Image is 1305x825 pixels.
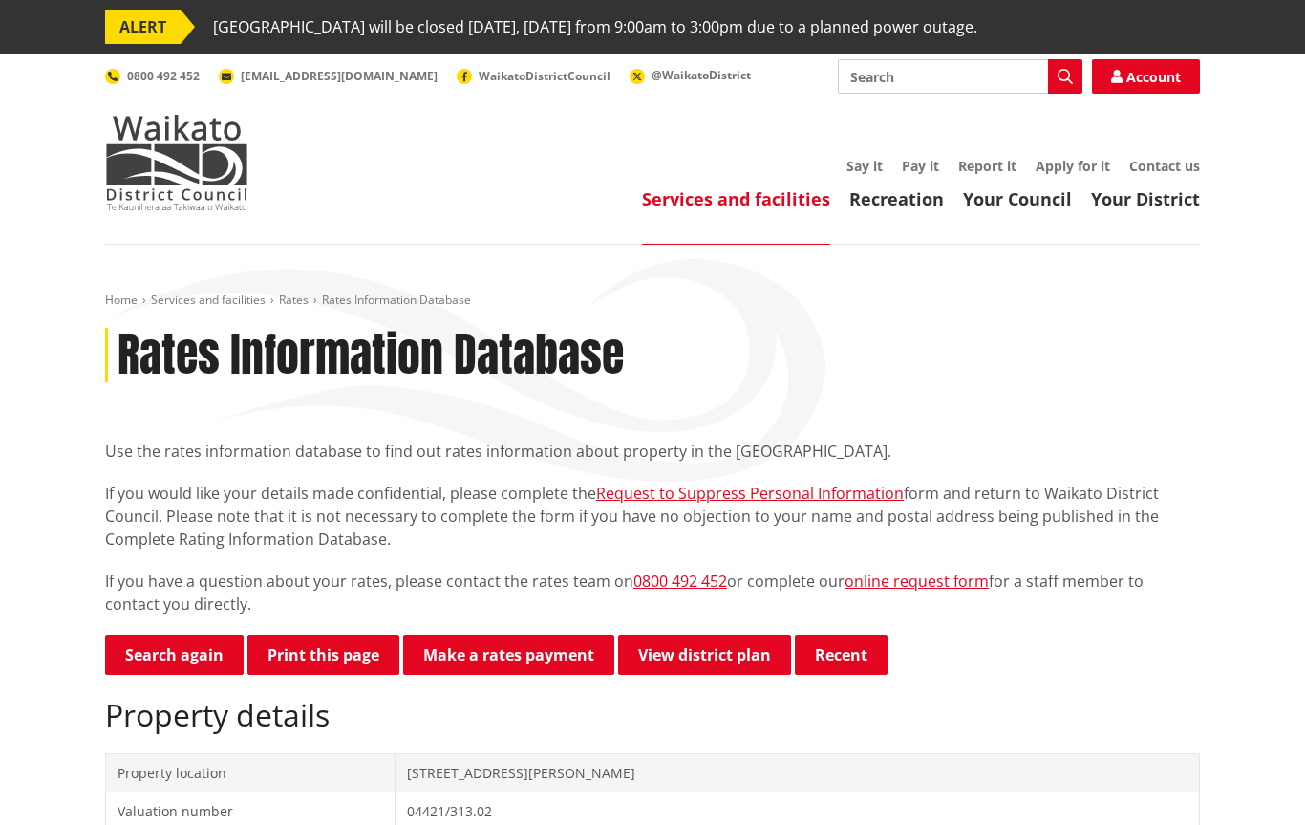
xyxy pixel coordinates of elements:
a: online request form [845,571,989,592]
a: Account [1092,59,1200,94]
a: Make a rates payment [403,635,614,675]
td: [STREET_ADDRESS][PERSON_NAME] [396,753,1200,792]
a: Rates [279,292,309,308]
a: Services and facilities [642,187,830,210]
button: Recent [795,635,888,675]
span: 0800 492 452 [127,68,200,84]
a: Recreation [849,187,944,210]
span: Rates Information Database [322,292,471,308]
a: Search again [105,635,244,675]
a: Pay it [902,157,939,175]
a: 0800 492 452 [105,68,200,84]
p: If you have a question about your rates, please contact the rates team on or complete our for a s... [105,570,1200,616]
a: Services and facilities [151,292,266,308]
img: Waikato District Council - Te Kaunihera aa Takiwaa o Waikato [105,115,248,210]
a: Say it [846,157,883,175]
a: WaikatoDistrictCouncil [457,68,610,84]
a: Apply for it [1036,157,1110,175]
a: @WaikatoDistrict [630,67,751,83]
p: If you would like your details made confidential, please complete the form and return to Waikato ... [105,482,1200,551]
span: WaikatoDistrictCouncil [479,68,610,84]
p: Use the rates information database to find out rates information about property in the [GEOGRAPHI... [105,440,1200,463]
span: ALERT [105,10,181,44]
span: [EMAIL_ADDRESS][DOMAIN_NAME] [241,68,438,84]
span: @WaikatoDistrict [652,67,751,83]
a: Your Council [963,187,1072,210]
a: Contact us [1129,157,1200,175]
h2: Property details [105,697,1200,733]
a: Home [105,292,138,308]
a: [EMAIL_ADDRESS][DOMAIN_NAME] [219,68,438,84]
a: Your District [1091,187,1200,210]
input: Search input [838,59,1082,94]
a: View district plan [618,635,791,675]
h1: Rates Information Database [118,328,624,383]
a: 0800 492 452 [633,571,727,592]
span: [GEOGRAPHIC_DATA] will be closed [DATE], [DATE] from 9:00am to 3:00pm due to a planned power outage. [213,10,977,44]
nav: breadcrumb [105,293,1200,309]
button: Print this page [247,635,399,675]
td: Property location [106,753,396,792]
a: Request to Suppress Personal Information [596,483,904,504]
a: Report it [958,157,1016,175]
